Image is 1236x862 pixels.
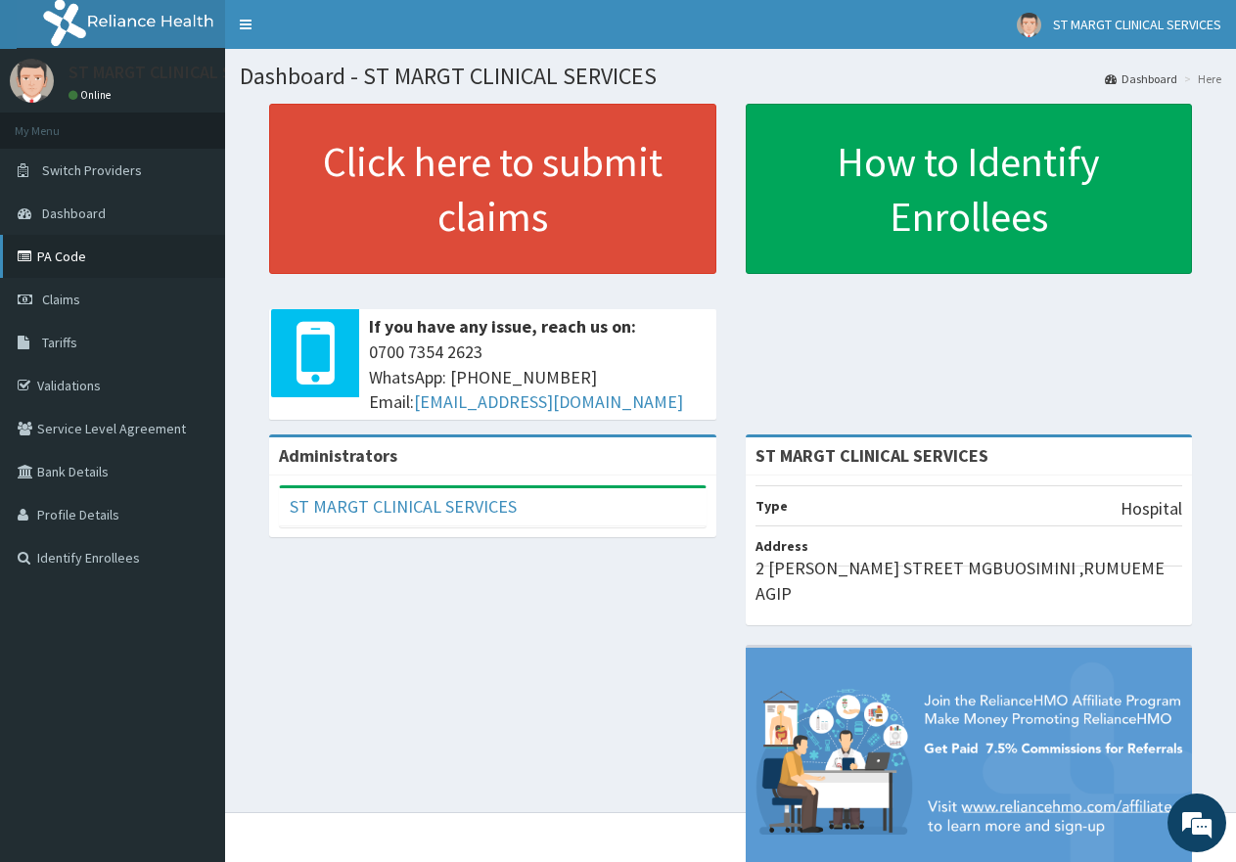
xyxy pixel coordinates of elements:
[10,534,373,603] textarea: Type your message and hit 'Enter'
[102,110,329,135] div: Chat with us now
[1179,70,1221,87] li: Here
[1121,496,1182,522] p: Hospital
[240,64,1221,89] h1: Dashboard - ST MARGT CLINICAL SERVICES
[279,444,397,467] b: Administrators
[269,104,716,274] a: Click here to submit claims
[755,497,788,515] b: Type
[69,88,115,102] a: Online
[290,495,517,518] a: ST MARGT CLINICAL SERVICES
[755,556,1183,606] p: 2 [PERSON_NAME] STREET MGBUOSIMINI ,RUMUEME AGIP
[369,315,636,338] b: If you have any issue, reach us on:
[1105,70,1177,87] a: Dashboard
[746,104,1193,274] a: How to Identify Enrollees
[321,10,368,57] div: Minimize live chat window
[10,59,54,103] img: User Image
[42,334,77,351] span: Tariffs
[1017,13,1041,37] img: User Image
[42,204,106,222] span: Dashboard
[755,537,808,555] b: Address
[414,390,683,413] a: [EMAIL_ADDRESS][DOMAIN_NAME]
[369,340,707,415] span: 0700 7354 2623 WhatsApp: [PHONE_NUMBER] Email:
[755,444,988,467] strong: ST MARGT CLINICAL SERVICES
[42,161,142,179] span: Switch Providers
[36,98,79,147] img: d_794563401_company_1708531726252_794563401
[1053,16,1221,33] span: ST MARGT CLINICAL SERVICES
[69,64,294,81] p: ST MARGT CLINICAL SERVICES
[114,247,270,444] span: We're online!
[42,291,80,308] span: Claims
